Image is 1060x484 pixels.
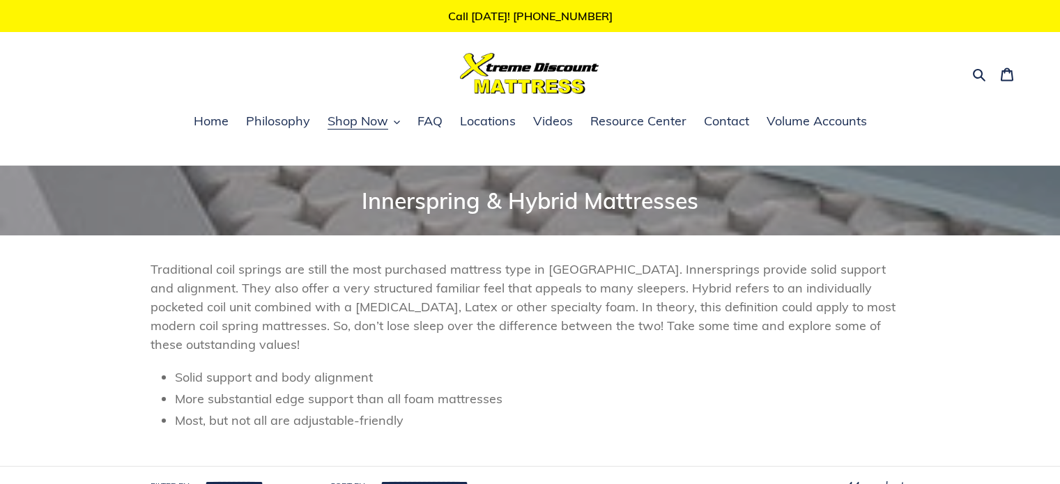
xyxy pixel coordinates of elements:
a: FAQ [410,111,450,132]
p: Traditional coil springs are still the most purchased mattress type in [GEOGRAPHIC_DATA]. Innersp... [151,260,910,354]
a: Resource Center [583,111,693,132]
a: Home [187,111,236,132]
span: Philosophy [246,113,310,130]
span: Videos [533,113,573,130]
button: Shop Now [321,111,407,132]
span: Shop Now [328,113,388,130]
a: Philosophy [239,111,317,132]
span: Contact [704,113,749,130]
li: Most, but not all are adjustable-friendly [175,411,910,430]
span: FAQ [417,113,443,130]
a: Videos [526,111,580,132]
span: Home [194,113,229,130]
img: Xtreme Discount Mattress [460,53,599,94]
span: Resource Center [590,113,686,130]
li: Solid support and body alignment [175,368,910,387]
li: More substantial edge support than all foam mattresses [175,389,910,408]
a: Contact [697,111,756,132]
a: Volume Accounts [760,111,874,132]
span: Locations [460,113,516,130]
span: Innerspring & Hybrid Mattresses [362,187,698,214]
a: Locations [453,111,523,132]
span: Volume Accounts [767,113,867,130]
